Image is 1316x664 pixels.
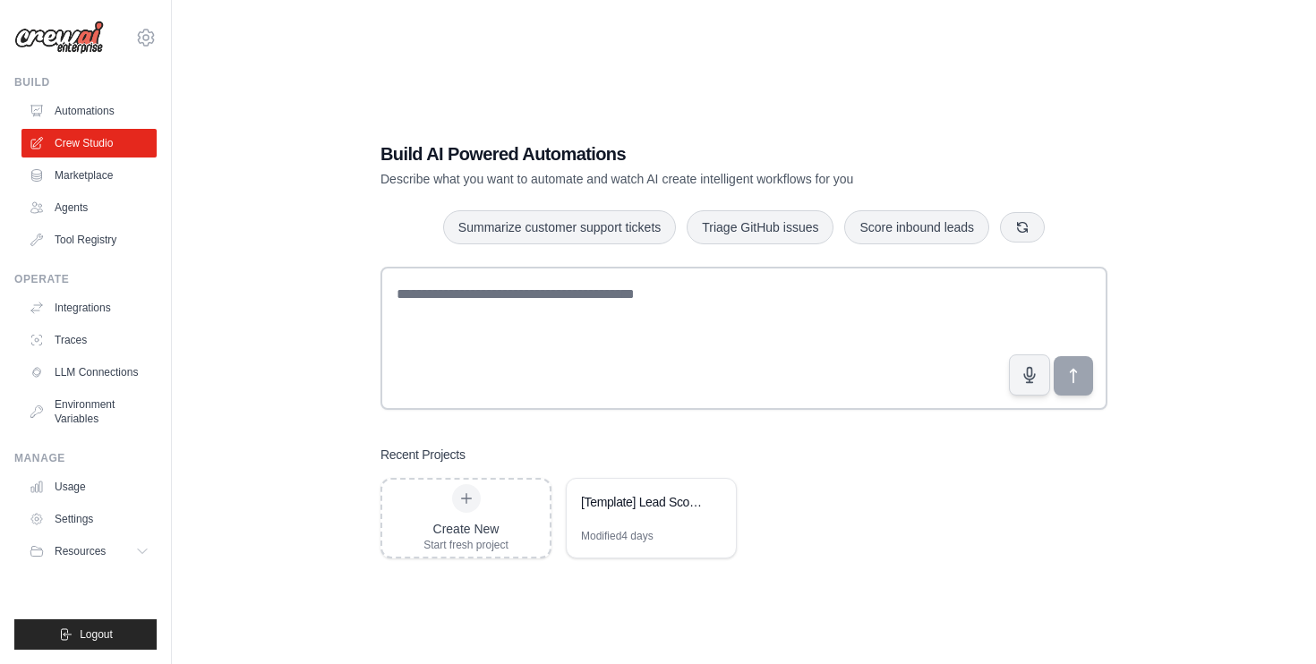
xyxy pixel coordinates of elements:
div: [Template] Lead Scoring and Strategy Crew [581,493,704,511]
a: Environment Variables [21,390,157,433]
a: Integrations [21,294,157,322]
button: Triage GitHub issues [687,210,833,244]
h3: Recent Projects [380,446,466,464]
div: Start fresh project [423,538,508,552]
button: Get new suggestions [1000,212,1045,243]
a: Automations [21,97,157,125]
h1: Build AI Powered Automations [380,141,982,166]
div: Manage [14,451,157,465]
a: LLM Connections [21,358,157,387]
a: Settings [21,505,157,533]
a: Marketplace [21,161,157,190]
button: Summarize customer support tickets [443,210,676,244]
a: Crew Studio [21,129,157,157]
a: Agents [21,193,157,222]
img: Logo [14,21,104,55]
button: Click to speak your automation idea [1009,354,1050,396]
div: Build [14,75,157,89]
div: Modified 4 days [581,529,654,543]
a: Traces [21,326,157,354]
a: Tool Registry [21,226,157,254]
button: Resources [21,537,157,566]
span: Logout [80,627,113,642]
a: Usage [21,472,157,501]
span: Resources [55,544,106,558]
p: Describe what you want to automate and watch AI create intelligent workflows for you [380,170,982,188]
button: Logout [14,619,157,650]
button: Score inbound leads [844,210,989,244]
div: Create New [423,520,508,538]
div: Operate [14,272,157,286]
